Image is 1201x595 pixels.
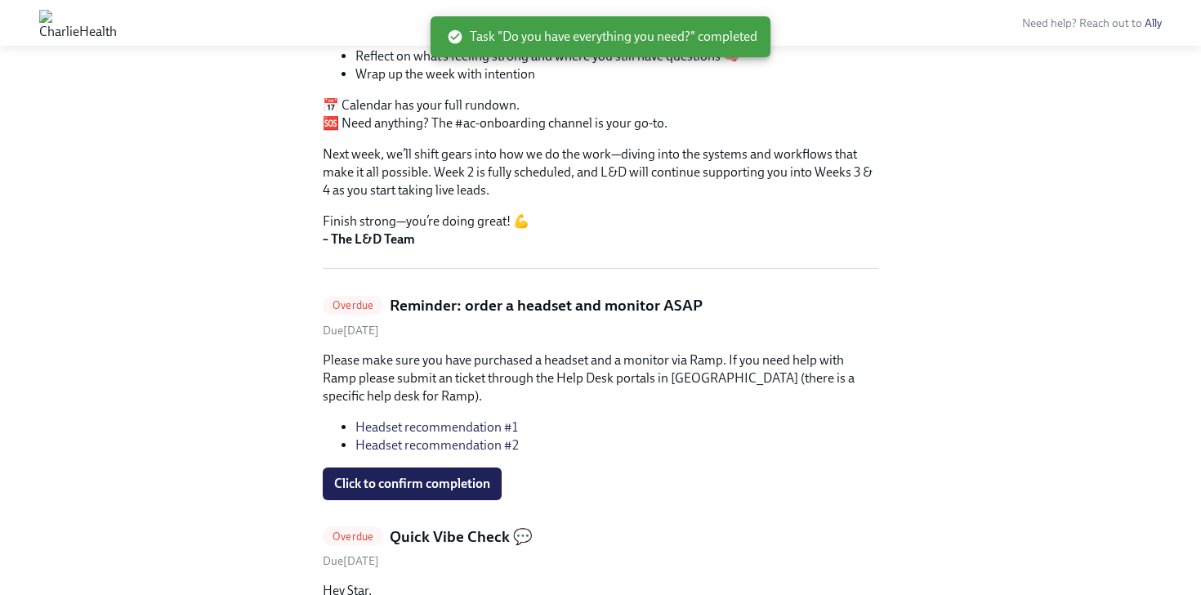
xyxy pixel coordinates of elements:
a: Ally [1145,16,1162,30]
a: Headset recommendation #2 [355,437,519,453]
span: Need help? Reach out to [1022,16,1162,30]
p: Please make sure you have purchased a headset and a monitor via Ramp. If you need help with Ramp ... [323,351,878,405]
span: Thursday, August 28th 2025, 5:00 pm [323,554,379,568]
p: 📅 Calendar has your full rundown. 🆘 Need anything? The #ac-onboarding channel is your go-to. [323,96,878,132]
span: Task "Do you have everything you need?" completed [447,28,757,46]
strong: – The L&D Team [323,231,415,247]
li: Wrap up the week with intention [355,65,878,83]
span: Click to confirm completion [334,476,490,492]
h5: Reminder: order a headset and monitor ASAP [390,295,703,316]
h5: Quick Vibe Check 💬 [390,526,533,548]
li: Reflect on what’s feeling strong and where you still have questions 🧠 [355,47,878,65]
span: Thursday, August 28th 2025, 10:00 am [323,324,379,338]
p: Finish strong—you’re doing great! 💪 [323,212,878,248]
span: Overdue [323,299,383,311]
a: OverdueReminder: order a headset and monitor ASAPDue[DATE] [323,295,878,338]
a: OverdueQuick Vibe Check 💬Due[DATE] [323,526,878,570]
img: CharlieHealth [39,10,117,36]
a: Headset recommendation #1 [355,419,518,435]
span: Overdue [323,530,383,543]
button: Click to confirm completion [323,467,502,500]
p: Next week, we’ll shift gears into how we do the work—diving into the systems and workflows that m... [323,145,878,199]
